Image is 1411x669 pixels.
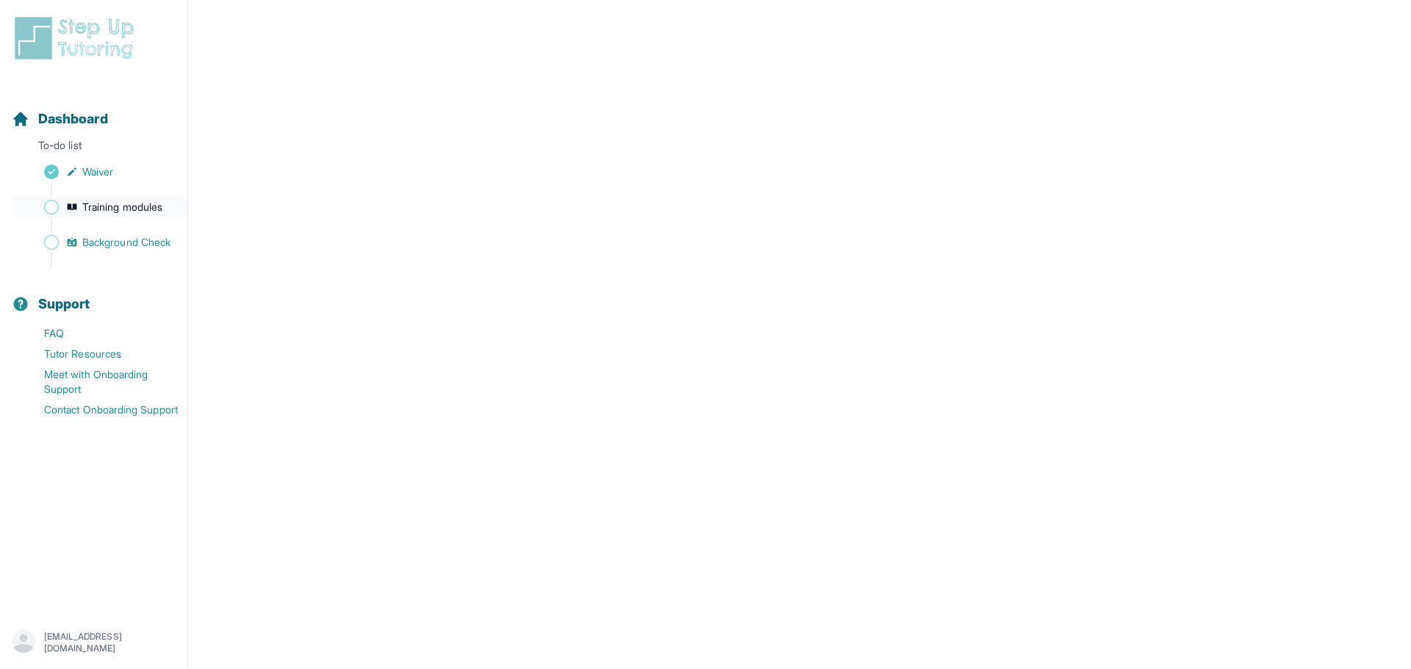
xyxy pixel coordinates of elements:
[38,294,90,314] span: Support
[82,164,113,179] span: Waiver
[38,109,108,129] span: Dashboard
[6,85,182,135] button: Dashboard
[12,15,143,62] img: logo
[12,323,187,344] a: FAQ
[12,232,187,253] a: Background Check
[6,270,182,320] button: Support
[82,200,162,214] span: Training modules
[12,162,187,182] a: Waiver
[12,109,108,129] a: Dashboard
[12,364,187,399] a: Meet with Onboarding Support
[12,629,176,656] button: [EMAIL_ADDRESS][DOMAIN_NAME]
[12,344,187,364] a: Tutor Resources
[6,138,182,159] p: To-do list
[12,197,187,217] a: Training modules
[82,235,170,250] span: Background Check
[12,399,187,420] a: Contact Onboarding Support
[44,631,176,654] p: [EMAIL_ADDRESS][DOMAIN_NAME]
